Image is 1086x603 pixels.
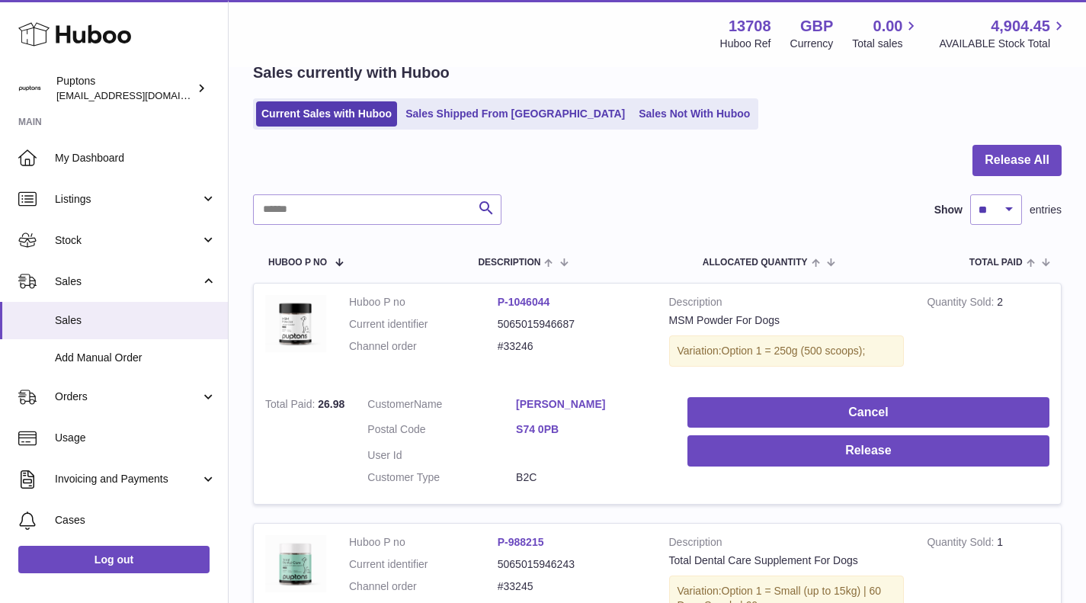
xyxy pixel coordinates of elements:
[939,16,1068,51] a: 4,904.45 AVAILABLE Stock Total
[349,557,498,572] dt: Current identifier
[367,422,516,441] dt: Postal Code
[498,557,646,572] dd: 5065015946243
[991,16,1050,37] span: 4,904.45
[56,89,224,101] span: [EMAIL_ADDRESS][DOMAIN_NAME]
[669,313,905,328] div: MSM Powder For Dogs
[800,16,833,37] strong: GBP
[873,16,903,37] span: 0.00
[687,397,1049,428] button: Cancel
[55,274,200,289] span: Sales
[256,101,397,127] a: Current Sales with Huboo
[18,77,41,100] img: hello@puptons.com
[349,535,498,550] dt: Huboo P no
[927,296,997,312] strong: Quantity Sold
[934,203,963,217] label: Show
[498,339,646,354] dd: #33246
[349,317,498,332] dt: Current identifier
[265,398,318,414] strong: Total Paid
[669,295,905,313] strong: Description
[367,398,414,410] span: Customer
[687,435,1049,467] button: Release
[318,398,344,410] span: 26.98
[969,258,1023,268] span: Total paid
[729,16,771,37] strong: 13708
[790,37,834,51] div: Currency
[1030,203,1062,217] span: entries
[349,339,498,354] dt: Channel order
[516,422,665,437] a: S74 0PB
[915,284,1061,386] td: 2
[253,63,450,83] h2: Sales currently with Huboo
[498,536,544,548] a: P-988215
[367,470,516,485] dt: Customer Type
[852,16,920,51] a: 0.00 Total sales
[268,258,327,268] span: Huboo P no
[55,313,216,328] span: Sales
[498,579,646,594] dd: #33245
[265,295,326,352] img: TotalPetsMSMPowderForDogs_ffb90623-83ef-4257-86e1-6a44a59590c6.jpg
[55,151,216,165] span: My Dashboard
[55,513,216,528] span: Cases
[927,536,997,552] strong: Quantity Sold
[18,546,210,573] a: Log out
[55,351,216,365] span: Add Manual Order
[516,397,665,412] a: [PERSON_NAME]
[56,74,194,103] div: Puptons
[478,258,540,268] span: Description
[720,37,771,51] div: Huboo Ref
[55,390,200,404] span: Orders
[367,448,516,463] dt: User Id
[55,233,200,248] span: Stock
[349,295,498,310] dt: Huboo P no
[852,37,920,51] span: Total sales
[349,579,498,594] dt: Channel order
[516,470,665,485] dd: B2C
[55,431,216,445] span: Usage
[669,553,905,568] div: Total Dental Care Supplement For Dogs
[972,145,1062,176] button: Release All
[722,345,866,357] span: Option 1 = 250g (500 scoops);
[367,397,516,415] dt: Name
[669,535,905,553] strong: Description
[498,317,646,332] dd: 5065015946687
[498,296,550,308] a: P-1046044
[669,335,905,367] div: Variation:
[55,192,200,207] span: Listings
[265,535,326,592] img: TotalDentalCarePowder120.jpg
[55,472,200,486] span: Invoicing and Payments
[703,258,808,268] span: ALLOCATED Quantity
[633,101,755,127] a: Sales Not With Huboo
[939,37,1068,51] span: AVAILABLE Stock Total
[400,101,630,127] a: Sales Shipped From [GEOGRAPHIC_DATA]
